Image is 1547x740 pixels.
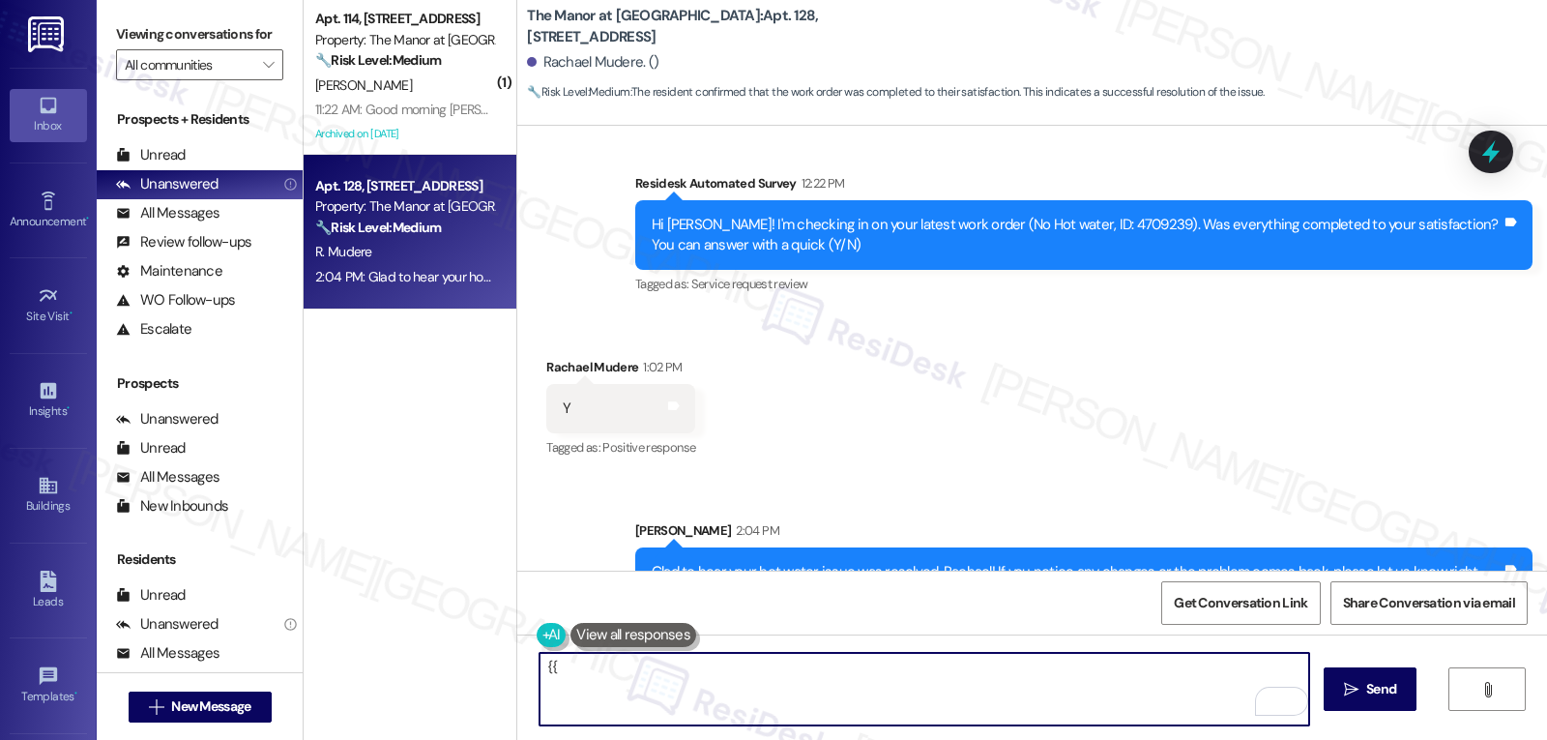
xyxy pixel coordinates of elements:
[116,319,191,340] div: Escalate
[527,52,658,73] div: Rachael Mudere. ()
[116,496,228,517] div: New Inbounds
[28,16,68,52] img: ResiDesk Logo
[116,643,219,664] div: All Messages
[70,307,73,320] span: •
[10,89,87,141] a: Inbox
[315,101,1050,118] div: 11:22 AM: Good morning [PERSON_NAME] I didn't get your message. Please leave it again [PHONE_NUMB...
[97,549,303,570] div: Residents
[313,122,496,146] div: Archived on [DATE]
[1344,682,1358,697] i: 
[86,212,89,225] span: •
[67,401,70,415] span: •
[116,145,186,165] div: Unread
[116,585,186,606] div: Unread
[1161,581,1320,625] button: Get Conversation Link
[10,374,87,427] a: Insights •
[1174,593,1307,613] span: Get Conversation Link
[116,19,283,49] label: Viewing conversations for
[315,243,372,260] span: R. Mudere
[691,276,808,292] span: Service request review
[97,109,303,130] div: Prospects + Residents
[263,57,274,73] i: 
[116,203,219,223] div: All Messages
[1366,679,1396,699] span: Send
[546,433,695,461] div: Tagged as:
[97,373,303,394] div: Prospects
[1324,667,1417,711] button: Send
[149,699,163,715] i: 
[527,82,1264,103] span: : The resident confirmed that the work order was completed to their satisfaction. This indicates ...
[635,520,1532,548] div: [PERSON_NAME]
[116,290,235,311] div: WO Follow-ups
[116,232,251,252] div: Review follow-ups
[635,270,1532,298] div: Tagged as:
[116,261,222,281] div: Maintenance
[315,9,494,29] div: Apt. 114, [STREET_ADDRESS]
[116,174,219,194] div: Unanswered
[731,520,778,541] div: 2:04 PM
[635,173,1532,200] div: Residesk Automated Survey
[638,357,682,377] div: 1:02 PM
[602,439,695,456] span: Positive response
[171,696,250,717] span: New Message
[315,196,494,217] div: Property: The Manor at [GEOGRAPHIC_DATA]
[540,653,1309,725] textarea: To enrich screen reader interactions, please activate Accessibility in Grammarly extension settings
[1480,682,1495,697] i: 
[315,51,441,69] strong: 🔧 Risk Level: Medium
[116,467,219,488] div: All Messages
[10,565,87,617] a: Leads
[116,438,186,459] div: Unread
[527,84,629,100] strong: 🔧 Risk Level: Medium
[116,614,219,635] div: Unanswered
[563,399,570,419] div: Y
[10,280,87,332] a: Site Visit •
[129,692,272,723] button: New Message
[315,219,441,236] strong: 🔧 Risk Level: Medium
[74,687,77,700] span: •
[652,562,1502,604] div: Glad to hear your hot water issue was resolved, Rachael! If you notice any changes or the problem...
[125,49,252,80] input: All communities
[10,469,87,521] a: Buildings
[546,357,695,384] div: Rachael Mudere
[315,176,494,196] div: Apt. 128, [STREET_ADDRESS]
[1343,593,1515,613] span: Share Conversation via email
[1330,581,1528,625] button: Share Conversation via email
[797,173,845,193] div: 12:22 PM
[315,30,494,50] div: Property: The Manor at [GEOGRAPHIC_DATA]
[315,76,412,94] span: [PERSON_NAME]
[116,409,219,429] div: Unanswered
[10,660,87,712] a: Templates •
[527,6,914,47] b: The Manor at [GEOGRAPHIC_DATA]: Apt. 128, [STREET_ADDRESS]
[652,215,1502,256] div: Hi [PERSON_NAME]! I'm checking in on your latest work order (No Hot water, ID: 4709239). Was ever...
